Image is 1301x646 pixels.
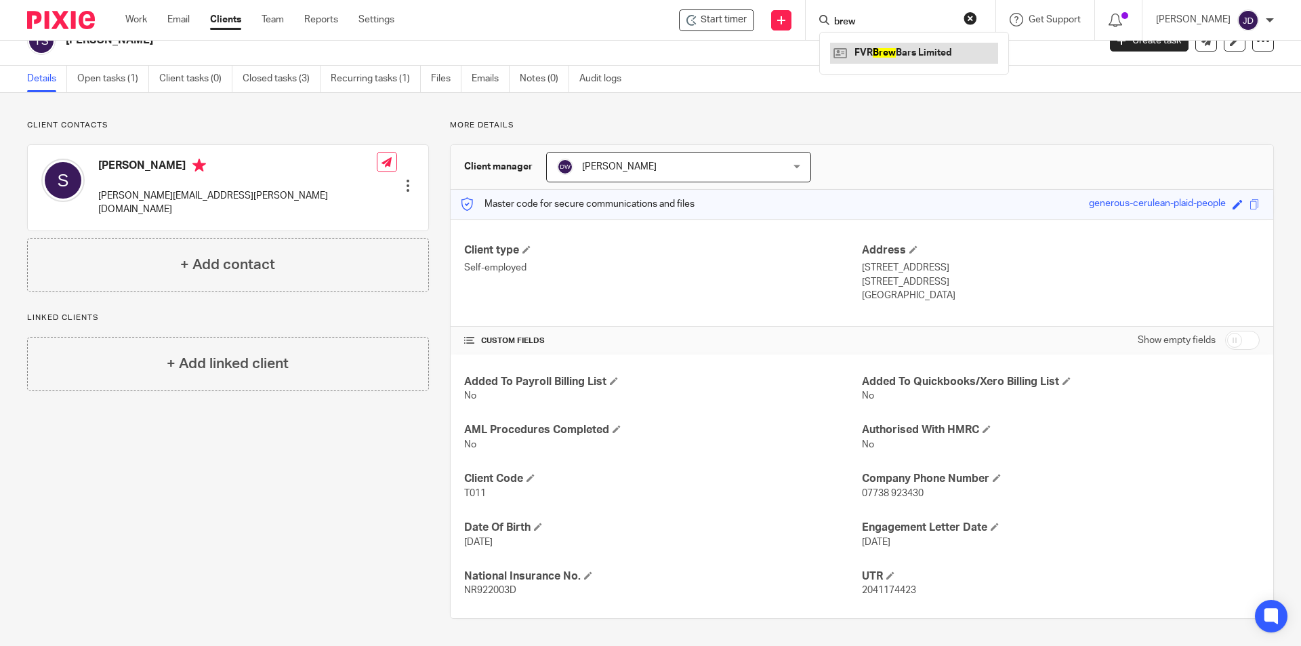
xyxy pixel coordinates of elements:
span: [DATE] [862,538,890,547]
img: svg%3E [1237,9,1259,31]
p: Master code for secure communications and files [461,197,695,211]
p: Client contacts [27,120,429,131]
a: Open tasks (1) [77,66,149,92]
img: Pixie [27,11,95,29]
span: No [464,391,476,401]
h2: [PERSON_NAME] [66,33,885,47]
h4: Address [862,243,1260,258]
h4: AML Procedures Completed [464,423,862,437]
a: Settings [358,13,394,26]
span: Start timer [701,13,747,27]
p: [PERSON_NAME] [1156,13,1231,26]
a: Create task [1110,30,1189,52]
a: Clients [210,13,241,26]
label: Show empty fields [1138,334,1216,347]
h4: [PERSON_NAME] [98,159,377,176]
a: Closed tasks (3) [243,66,321,92]
h4: National Insurance No. [464,569,862,584]
h4: Added To Quickbooks/Xero Billing List [862,375,1260,389]
span: [DATE] [464,538,493,547]
div: generous-cerulean-plaid-people [1089,197,1226,212]
h4: Date Of Birth [464,521,862,535]
span: 2041174423 [862,586,916,595]
a: Reports [304,13,338,26]
p: [GEOGRAPHIC_DATA] [862,289,1260,302]
span: NR922003D [464,586,516,595]
div: Teasdale, Samantha [679,9,754,31]
p: [PERSON_NAME][EMAIL_ADDRESS][PERSON_NAME][DOMAIN_NAME] [98,189,377,217]
a: Team [262,13,284,26]
i: Primary [192,159,206,172]
img: svg%3E [41,159,85,202]
span: Get Support [1029,15,1081,24]
h4: Added To Payroll Billing List [464,375,862,389]
button: Clear [964,12,977,25]
h4: Company Phone Number [862,472,1260,486]
a: Emails [472,66,510,92]
span: No [464,440,476,449]
a: Notes (0) [520,66,569,92]
a: Email [167,13,190,26]
h4: UTR [862,569,1260,584]
h4: Client type [464,243,862,258]
h4: CUSTOM FIELDS [464,336,862,346]
img: svg%3E [557,159,573,175]
p: Self-employed [464,261,862,275]
p: [STREET_ADDRESS] [862,261,1260,275]
span: [PERSON_NAME] [582,162,657,171]
span: 07738 923430 [862,489,924,498]
h4: + Add contact [180,254,275,275]
h4: + Add linked client [167,353,289,374]
span: T011 [464,489,486,498]
img: svg%3E [27,26,56,55]
h4: Engagement Letter Date [862,521,1260,535]
a: Recurring tasks (1) [331,66,421,92]
span: No [862,440,874,449]
a: Work [125,13,147,26]
h4: Client Code [464,472,862,486]
p: Linked clients [27,312,429,323]
span: No [862,391,874,401]
a: Details [27,66,67,92]
a: Audit logs [579,66,632,92]
h3: Client manager [464,160,533,174]
h4: Authorised With HMRC [862,423,1260,437]
p: [STREET_ADDRESS] [862,275,1260,289]
a: Client tasks (0) [159,66,232,92]
a: Files [431,66,461,92]
p: More details [450,120,1274,131]
input: Search [833,16,955,28]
